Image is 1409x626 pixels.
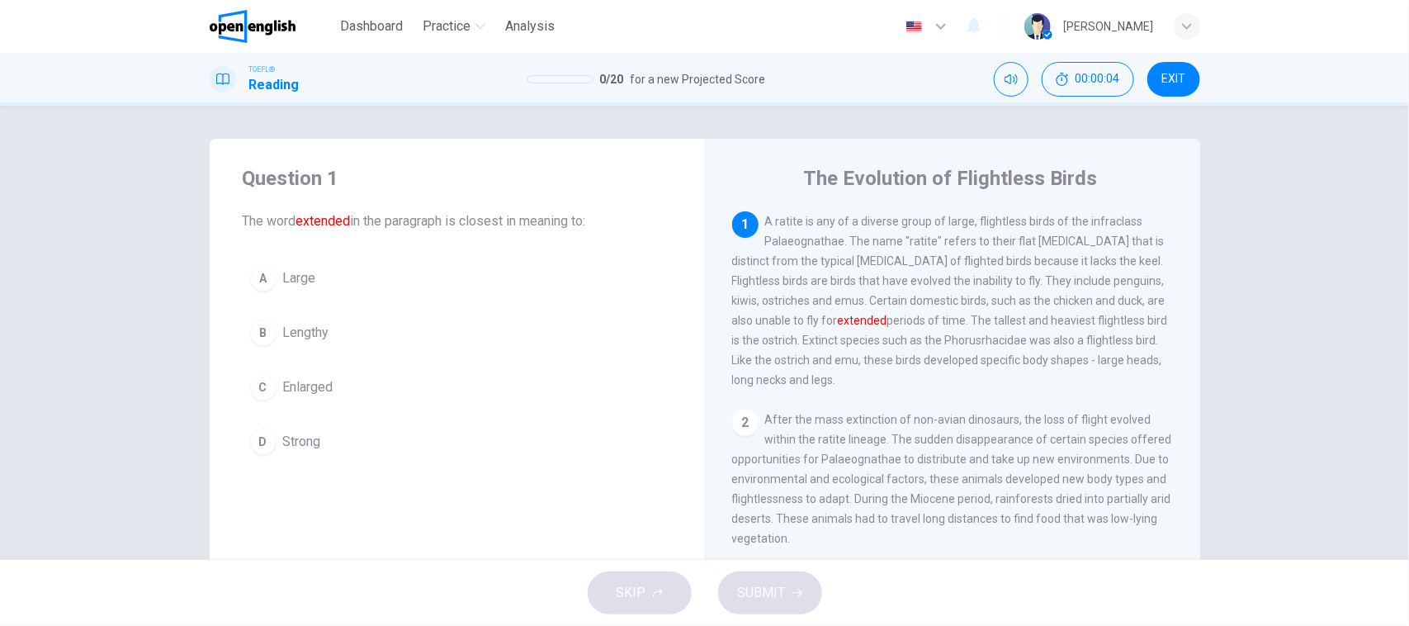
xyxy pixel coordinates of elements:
[1042,62,1134,97] div: Hide
[283,268,316,288] span: Large
[210,10,296,43] img: OpenEnglish logo
[283,432,321,452] span: Strong
[499,12,561,41] button: Analysis
[423,17,470,36] span: Practice
[732,215,1168,387] span: A ratite is any of a diverse group of large, flightless birds of the infraclass Palaeognathae. Th...
[1024,13,1051,40] img: Profile picture
[250,374,277,401] div: C
[1147,62,1200,97] button: EXIT
[732,410,759,436] div: 2
[249,64,276,75] span: TOEFL®
[243,211,672,231] span: The word in the paragraph is closest in meaning to:
[243,312,672,353] button: BLengthy
[505,17,555,36] span: Analysis
[283,377,333,397] span: Enlarged
[600,69,624,89] span: 0 / 20
[416,12,492,41] button: Practice
[333,12,409,41] button: Dashboard
[1161,73,1185,86] span: EXIT
[804,165,1098,192] h4: The Evolution of Flightless Birds
[243,421,672,462] button: DStrong
[250,320,277,346] div: B
[1042,62,1134,97] button: 00:00:04
[994,62,1028,97] div: Mute
[631,69,766,89] span: for a new Projected Score
[1076,73,1120,86] span: 00:00:04
[904,21,924,33] img: en
[243,258,672,299] button: ALarge
[210,10,334,43] a: OpenEnglish logo
[283,323,329,343] span: Lengthy
[340,17,403,36] span: Dashboard
[1064,17,1154,36] div: [PERSON_NAME]
[732,211,759,238] div: 1
[243,165,672,192] h4: Question 1
[249,75,300,95] h1: Reading
[250,265,277,292] div: A
[250,429,277,455] div: D
[243,367,672,408] button: CEnlarged
[296,213,351,229] font: extended
[732,413,1172,545] span: After the mass extinction of non-avian dinosaurs, the loss of flight evolved within the ratite li...
[838,314,887,327] font: extended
